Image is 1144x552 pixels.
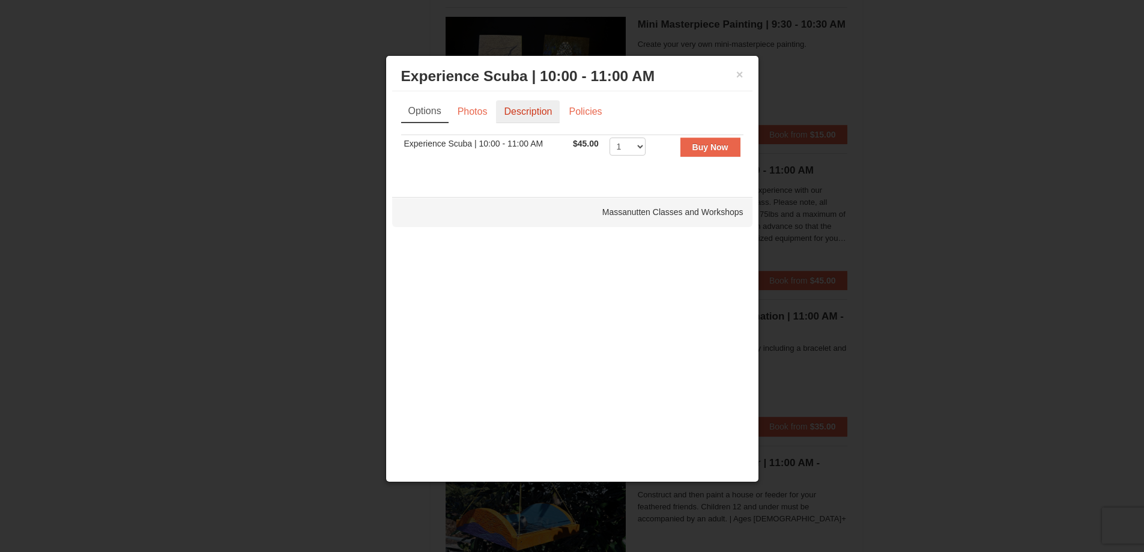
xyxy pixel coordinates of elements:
strong: Buy Now [692,142,728,152]
button: Buy Now [680,138,740,157]
span: $45.00 [573,139,599,148]
h3: Experience Scuba | 10:00 - 11:00 AM [401,67,743,85]
div: Massanutten Classes and Workshops [392,197,752,227]
a: Photos [450,100,495,123]
a: Description [496,100,560,123]
td: Experience Scuba | 10:00 - 11:00 AM [401,135,570,164]
a: Policies [561,100,610,123]
a: Options [401,100,449,123]
button: × [736,68,743,80]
